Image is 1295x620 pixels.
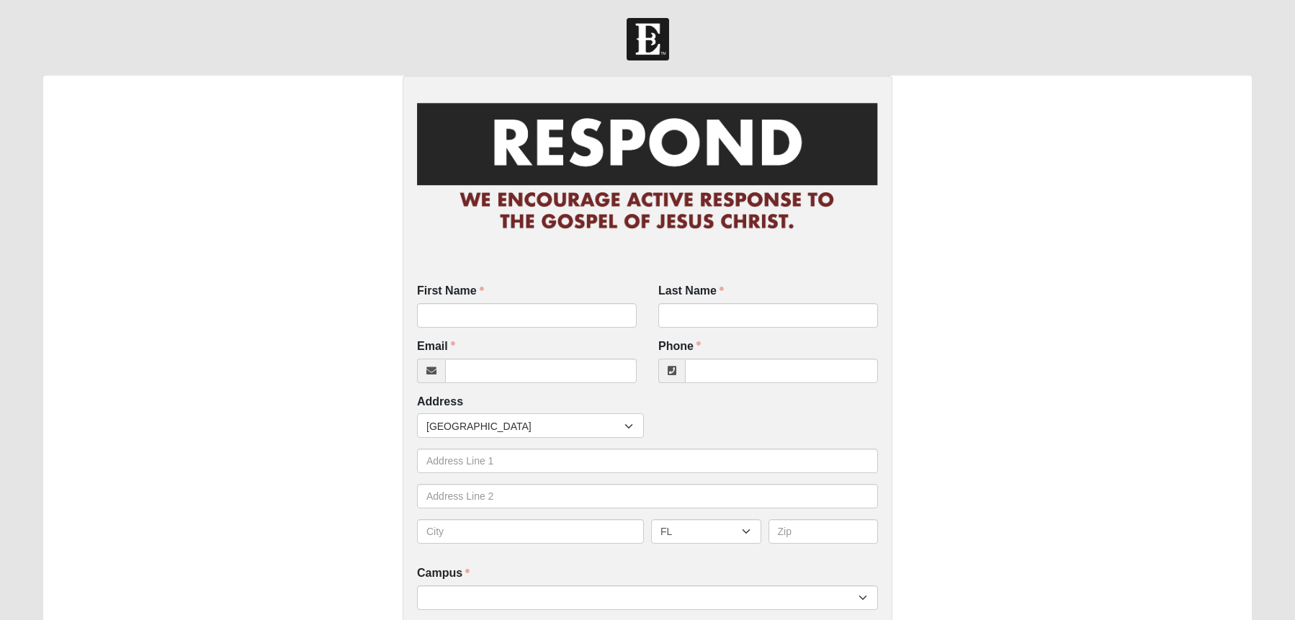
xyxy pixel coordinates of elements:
input: City [417,519,644,544]
span: [GEOGRAPHIC_DATA] [426,414,624,439]
input: Zip [769,519,879,544]
label: Email [417,338,455,355]
label: Last Name [658,283,724,300]
img: Church of Eleven22 Logo [627,18,669,60]
label: Address [417,394,463,410]
img: RespondCardHeader.png [417,90,878,244]
label: First Name [417,283,484,300]
input: Address Line 2 [417,484,878,508]
label: Campus [417,565,470,582]
input: Address Line 1 [417,449,878,473]
label: Phone [658,338,701,355]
